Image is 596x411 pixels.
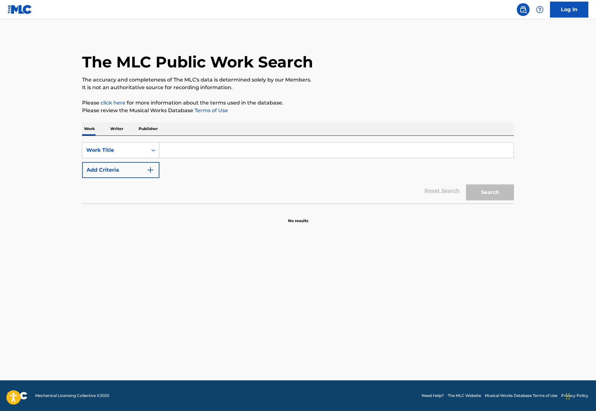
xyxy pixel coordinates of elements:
form: Search Form [82,142,514,204]
img: logo [8,392,27,399]
p: No results [288,210,308,224]
iframe: Chat Widget [564,380,596,411]
span: Mechanical Licensing Collective © 2025 [35,393,109,399]
a: Musical Works Database Terms of Use [485,393,557,399]
h1: The MLC Public Work Search [82,52,313,72]
p: It is not an authoritative source for recording information. [82,84,514,91]
a: The MLC Website [448,393,481,399]
p: Publisher [137,122,160,136]
p: Please for more information about the terms used in the database. [82,99,514,107]
div: Help [533,3,546,16]
a: click here [101,100,126,106]
p: Work [82,122,97,136]
img: MLC Logo [8,5,32,14]
a: Need Help? [422,393,444,399]
p: The accuracy and completeness of The MLC's data is determined solely by our Members. [82,76,514,84]
a: Log In [550,2,588,18]
img: 9d2ae6d4665cec9f34b9.svg [147,166,154,174]
div: Work Title [86,146,144,154]
p: Writer [108,122,125,136]
button: Add Criteria [82,162,159,178]
a: Public Search [517,3,530,16]
a: Privacy Policy [561,393,588,399]
a: Terms of Use [193,107,228,113]
img: help [536,6,544,13]
img: search [519,6,527,13]
p: Please review the Musical Works Database [82,107,514,114]
div: Drag [566,387,570,406]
